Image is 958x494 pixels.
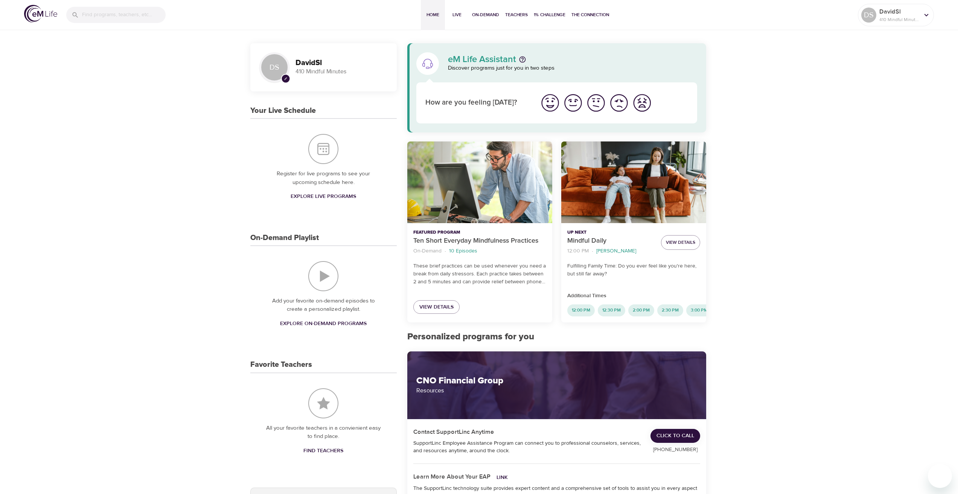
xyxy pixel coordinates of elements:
span: Explore On-Demand Programs [280,319,367,328]
p: 12:00 PM [567,247,589,255]
p: Add your favorite on-demand episodes to create a personalized playlist. [265,297,382,314]
div: DS [861,8,876,23]
h3: Favorite Teachers [250,360,312,369]
span: Live [448,11,466,19]
span: Click to Call [656,431,694,441]
img: good [563,93,583,113]
img: bad [609,93,629,113]
button: Ten Short Everyday Mindfulness Practices [407,141,552,223]
div: 12:00 PM [567,304,595,316]
p: eM Life Assistant [448,55,516,64]
span: Find Teachers [303,446,343,456]
p: Discover programs just for you in two steps [448,64,698,73]
p: Additional Times [567,292,700,300]
img: ok [586,93,606,113]
button: I'm feeling bad [608,91,631,114]
span: 2:30 PM [657,307,683,313]
div: 2:00 PM [628,304,654,316]
img: Your Live Schedule [308,134,338,164]
p: DavidSl [879,7,919,16]
span: View Details [666,239,695,246]
img: great [540,93,560,113]
li: · [445,246,446,256]
a: Explore Live Programs [288,190,359,204]
p: How are you feeling [DATE]? [425,97,530,108]
span: The Connection [571,11,609,19]
p: [PERSON_NAME] [596,247,636,255]
h3: DavidSl [295,59,388,67]
p: Resources [416,386,698,395]
nav: breadcrumb [413,246,546,256]
p: On-Demand [413,247,442,255]
h2: CNO Financial Group [416,375,698,386]
a: Explore On-Demand Programs [277,317,370,331]
p: Register for live programs to see your upcoming schedule here. [265,170,382,187]
span: 1% Challenge [534,11,565,19]
a: Link [497,474,508,481]
iframe: Button to launch messaging window [928,464,952,488]
div: 3:00 PM [686,304,712,316]
img: eM Life Assistant [422,58,434,70]
p: Mindful Daily [567,236,655,246]
span: Home [424,11,442,19]
input: Find programs, teachers, etc... [82,7,166,23]
span: 3:00 PM [686,307,712,313]
span: Explore Live Programs [291,192,356,201]
button: I'm feeling great [539,91,562,114]
button: View Details [661,235,700,250]
p: 410 Mindful Minutes [295,67,388,76]
img: On-Demand Playlist [308,261,338,291]
button: Mindful Daily [561,141,706,223]
p: Ten Short Everyday Mindfulness Practices [413,236,546,246]
h5: Learn More About Your EAP [413,473,490,481]
img: Favorite Teachers [308,388,338,418]
a: Click to Call [650,429,700,443]
h3: On-Demand Playlist [250,234,319,242]
span: Teachers [505,11,528,19]
p: Up Next [567,229,655,236]
p: Fulfilling Family Time: Do you ever feel like you're here, but still far away? [567,262,700,278]
button: I'm feeling worst [631,91,653,114]
nav: breadcrumb [567,246,655,256]
p: All your favorite teachers in a convienient easy to find place. [265,424,382,441]
p: 410 Mindful Minutes [879,16,919,23]
a: View Details [413,300,460,314]
li: · [592,246,593,256]
div: 2:30 PM [657,304,683,316]
span: View Details [419,302,454,312]
button: I'm feeling ok [585,91,608,114]
span: 12:00 PM [567,307,595,313]
p: 10 Episodes [449,247,477,255]
p: Featured Program [413,229,546,236]
button: I'm feeling good [562,91,585,114]
span: 2:00 PM [628,307,654,313]
img: worst [632,93,652,113]
span: On-Demand [472,11,499,19]
p: These brief practices can be used whenever you need a break from daily stressors. Each practice t... [413,262,546,286]
h3: Your Live Schedule [250,106,316,115]
div: DS [259,52,289,82]
div: 12:30 PM [598,304,625,316]
h5: Contact SupportLinc Anytime [413,428,494,436]
h2: Personalized programs for you [407,331,707,342]
p: [PHONE_NUMBER] [650,446,700,454]
img: logo [24,5,57,23]
a: Find Teachers [300,444,346,458]
div: SupportLinc Employee Assistance Program can connect you to professional counselors, services, and... [413,439,642,454]
span: 12:30 PM [598,307,625,313]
